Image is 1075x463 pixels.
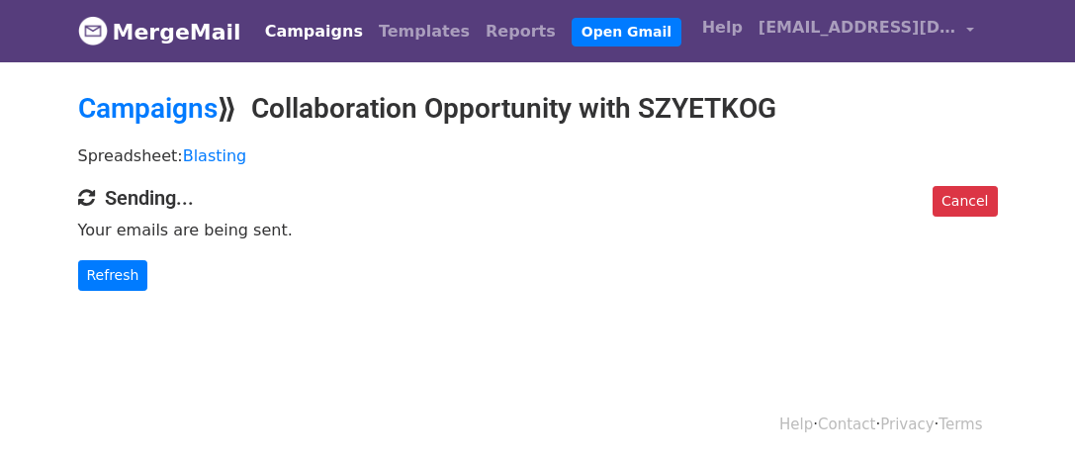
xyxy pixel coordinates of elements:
[759,16,956,40] span: [EMAIL_ADDRESS][DOMAIN_NAME]
[257,12,371,51] a: Campaigns
[818,416,875,433] a: Contact
[880,416,934,433] a: Privacy
[694,8,751,47] a: Help
[78,92,998,126] h2: ⟫ Collaboration Opportunity with SZYETKOG
[78,260,148,291] a: Refresh
[78,220,998,240] p: Your emails are being sent.
[371,12,478,51] a: Templates
[78,186,998,210] h4: Sending...
[78,145,998,166] p: Spreadsheet:
[779,416,813,433] a: Help
[78,92,218,125] a: Campaigns
[572,18,681,46] a: Open Gmail
[78,11,241,52] a: MergeMail
[78,16,108,46] img: MergeMail logo
[939,416,982,433] a: Terms
[478,12,564,51] a: Reports
[183,146,247,165] a: Blasting
[751,8,982,54] a: [EMAIL_ADDRESS][DOMAIN_NAME]
[933,186,997,217] a: Cancel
